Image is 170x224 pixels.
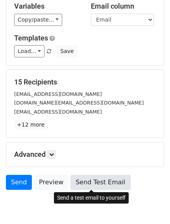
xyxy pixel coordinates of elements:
[14,91,102,97] small: [EMAIL_ADDRESS][DOMAIN_NAME]
[57,45,77,57] button: Save
[131,186,170,224] iframe: Chat Widget
[6,175,32,190] a: Send
[14,14,62,26] a: Copy/paste...
[70,175,130,190] a: Send Test Email
[14,109,102,115] small: [EMAIL_ADDRESS][DOMAIN_NAME]
[14,100,144,106] small: [DOMAIN_NAME][EMAIL_ADDRESS][DOMAIN_NAME]
[14,45,44,57] a: Load...
[14,78,156,86] h5: 15 Recipients
[14,34,48,42] a: Templates
[91,2,156,11] h5: Email column
[54,192,129,204] div: Send a test email to yourself
[34,175,68,190] a: Preview
[14,2,79,11] h5: Variables
[14,150,156,159] h5: Advanced
[14,120,47,130] a: +12 more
